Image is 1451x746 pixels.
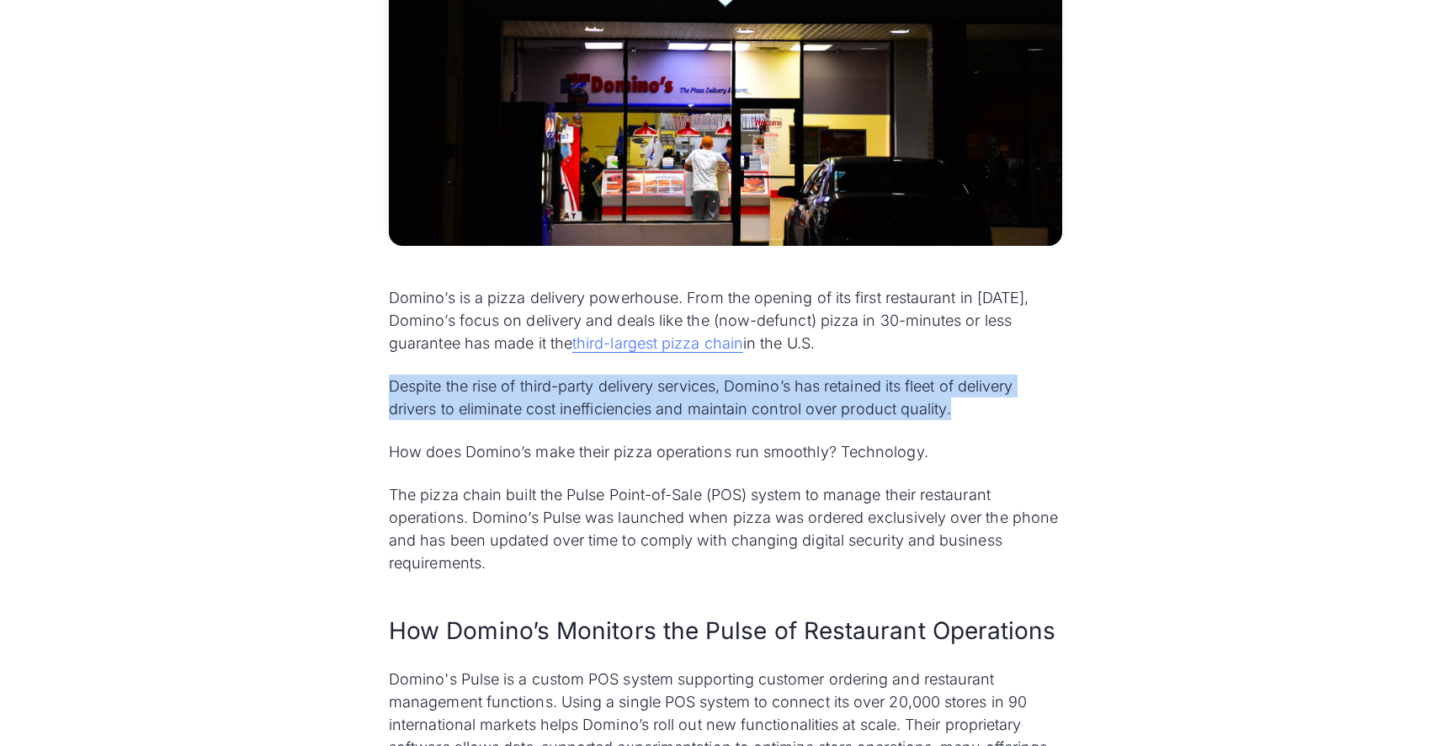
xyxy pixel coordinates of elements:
[572,334,743,353] a: third-largest pizza chain
[389,375,1062,420] p: Despite the rise of third-party delivery services, Domino’s has retained its fleet of delivery dr...
[389,440,1062,463] p: How does Domino’s make their pizza operations run smoothly? Technology.
[389,615,1062,647] h2: How Domino’s Monitors the Pulse of Restaurant Operations
[389,286,1062,354] p: Domino’s is a pizza delivery powerhouse. From the opening of its first restaurant in [DATE], Domi...
[389,483,1062,574] p: The pizza chain built the Pulse Point-of-Sale (POS) system to manage their restaurant operations....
